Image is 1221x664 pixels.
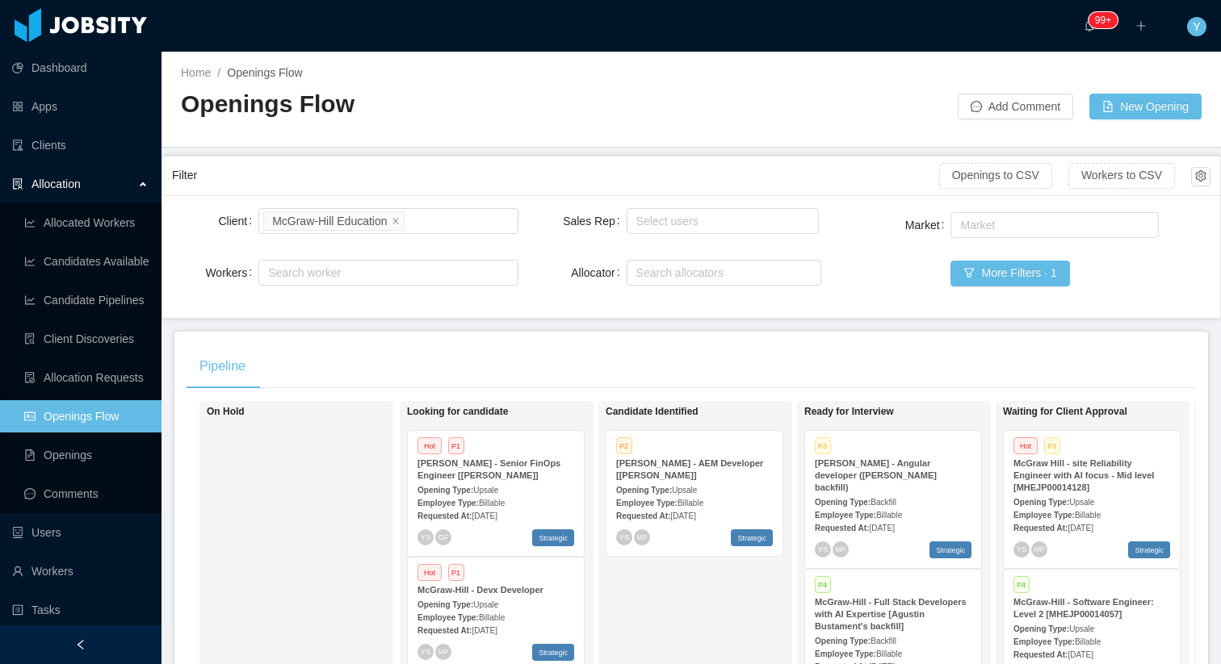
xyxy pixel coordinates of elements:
strong: McGraw Hill - site Reliability Engineer with AI focus - Mid level [MHEJP00014128] [1013,458,1154,492]
strong: Employee Type: [815,649,876,658]
span: P3 [1044,437,1060,454]
li: McGraw-Hill Education [263,211,404,231]
span: Upsale [1069,624,1094,633]
strong: Requested At: [815,524,869,532]
a: icon: line-chartCandidates Available [24,245,149,278]
label: Market [905,219,951,232]
strong: [PERSON_NAME] - Senior FinOps Engineer [[PERSON_NAME]] [417,458,560,480]
span: Y [1193,17,1200,36]
a: icon: robotUsers [12,516,149,549]
a: icon: userWorkers [12,555,149,587]
div: McGraw-Hill Education [272,212,387,230]
div: Search allocators [636,265,804,281]
span: Upsale [1069,498,1094,507]
span: YS [420,532,430,541]
i: icon: bell [1084,20,1095,31]
span: Hot [417,437,442,454]
strong: Opening Type: [1013,498,1069,507]
strong: Requested At: [616,512,670,520]
strong: Opening Type: [815,637,871,645]
strong: [PERSON_NAME] - AEM Developer [[PERSON_NAME]] [616,458,763,480]
a: icon: file-doneAllocation Requests [24,361,149,394]
span: Hot [1013,437,1038,454]
strong: [PERSON_NAME] - Angular developer ([PERSON_NAME] backfill) [815,458,937,492]
span: MP [637,533,647,541]
a: icon: appstoreApps [12,90,149,123]
input: Sales Rep [631,211,640,231]
button: Openings to CSV [939,163,1052,189]
button: icon: filterMore Filters · 1 [950,261,1069,286]
sup: 413 [1089,12,1118,28]
span: Backfill [871,637,896,645]
span: Billable [479,613,505,622]
strong: Employee Type: [815,511,876,520]
button: icon: file-addNew Opening [1089,94,1202,119]
i: icon: plus [1135,20,1147,31]
strong: Requested At: [1013,524,1068,532]
button: Workers to CSV [1068,163,1175,189]
span: YS [1016,545,1026,553]
span: [DATE] [1068,650,1093,659]
div: Market [960,217,1141,233]
a: icon: line-chartAllocated Workers [24,207,149,239]
span: Allocation [31,177,81,190]
span: Billable [678,499,703,507]
span: YS [817,545,828,553]
span: MP [1034,545,1044,553]
strong: McGraw-Hill - Full Stack Developers with AI Expertise [Agustin Bustament's backfill] [815,597,967,631]
span: P1 [448,437,464,454]
input: Allocator [631,263,640,282]
input: Client [408,211,417,231]
a: icon: idcardOpenings Flow [24,400,149,432]
span: Upsale [473,600,498,609]
input: Workers [263,263,272,282]
input: Market [955,215,964,235]
span: P4 [1013,576,1030,593]
h1: Candidate Identified [606,406,832,418]
i: icon: close [392,216,400,226]
a: icon: file-textOpenings [24,439,149,471]
span: [DATE] [472,626,497,635]
span: Billable [1075,511,1101,520]
span: P2 [616,437,632,454]
strong: Employee Type: [616,499,678,507]
label: Workers [205,266,258,279]
strong: Employee Type: [1013,637,1075,646]
strong: Employee Type: [1013,511,1075,520]
h1: Looking for candidate [407,406,633,418]
a: Home [181,66,211,79]
strong: Opening Type: [417,486,473,495]
span: P4 [815,576,831,593]
span: [DATE] [472,512,497,520]
span: Strategic [1128,541,1170,558]
button: icon: messageAdd Comment [958,94,1073,119]
span: P1 [448,564,464,581]
span: / [217,66,220,79]
div: Search worker [268,265,493,281]
strong: Requested At: [1013,650,1068,659]
label: Sales Rep [563,215,626,228]
div: Select users [636,213,803,229]
span: [DATE] [869,524,894,532]
strong: Employee Type: [417,499,479,507]
span: [DATE] [1068,524,1093,532]
span: Backfill [871,498,896,507]
a: icon: messageComments [24,478,149,510]
span: Upsale [473,486,498,495]
span: Hot [417,564,442,581]
span: Strategic [929,541,971,558]
span: MP [836,545,845,553]
strong: Opening Type: [1013,624,1069,633]
a: icon: auditClients [12,129,149,161]
span: Strategic [532,529,574,546]
span: Billable [1075,637,1101,646]
span: Strategic [731,529,773,546]
span: [DATE] [670,512,695,520]
label: Allocator [571,266,626,279]
span: Strategic [532,644,574,661]
strong: McGraw-Hill - Devx Developer [417,585,543,595]
h1: On Hold [207,406,433,418]
strong: Requested At: [417,512,472,520]
div: Pipeline [187,344,258,389]
strong: Opening Type: [815,498,871,507]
